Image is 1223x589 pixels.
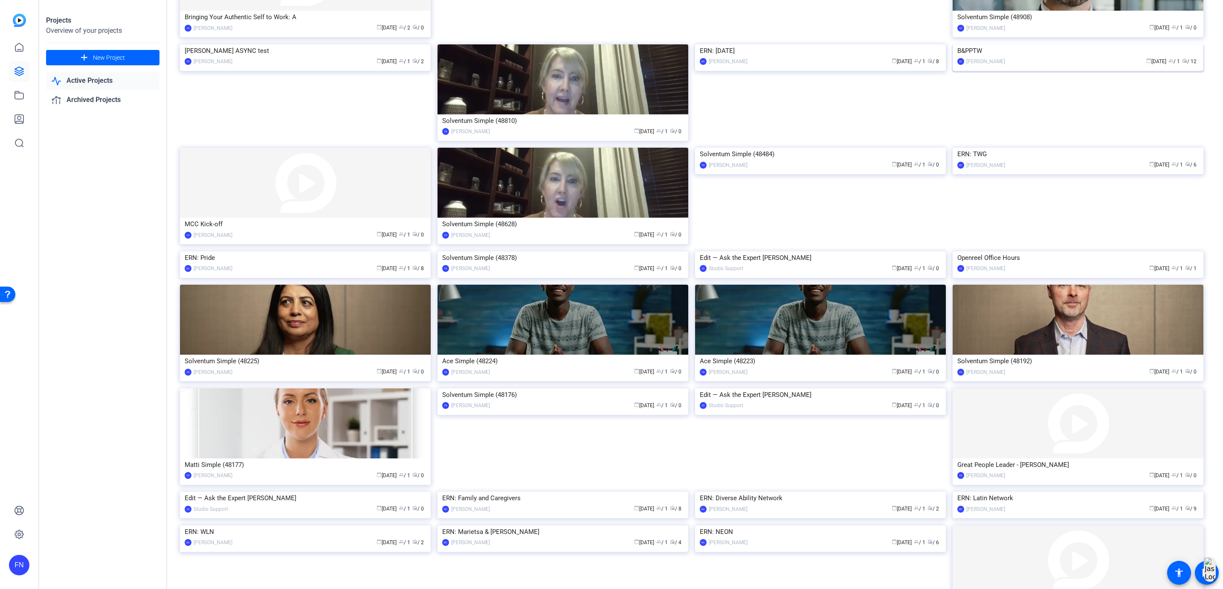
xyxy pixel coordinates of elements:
[914,369,925,375] span: / 1
[185,458,426,471] div: Matti Simple (48177)
[700,162,707,169] div: FN
[185,506,191,513] div: SS
[914,539,919,544] span: group
[194,505,228,513] div: Studio Support
[914,58,919,63] span: group
[185,25,191,32] div: FN
[914,265,925,271] span: / 1
[927,58,933,63] span: radio
[966,368,1005,376] div: [PERSON_NAME]
[656,128,661,133] span: group
[709,505,748,513] div: [PERSON_NAME]
[700,355,941,367] div: Ace Simple (48223)
[927,539,933,544] span: radio
[656,539,668,545] span: / 1
[1149,265,1169,271] span: [DATE]
[412,505,417,510] span: radio
[1149,24,1154,29] span: calendar_today
[79,52,90,63] mat-icon: add
[377,265,382,270] span: calendar_today
[957,148,1199,160] div: ERN: TWG
[377,232,397,238] span: [DATE]
[670,506,681,512] span: / 8
[709,401,743,410] div: Studio Support
[914,402,925,408] span: / 1
[1171,162,1183,168] span: / 1
[377,369,397,375] span: [DATE]
[634,368,639,373] span: calendar_today
[442,492,684,504] div: ERN: Family and Caregivers
[670,232,681,238] span: / 0
[700,369,707,376] div: FN
[914,505,919,510] span: group
[399,231,404,236] span: group
[399,368,404,373] span: group
[412,539,417,544] span: radio
[914,162,925,168] span: / 1
[957,25,964,32] div: AC
[1149,25,1169,31] span: [DATE]
[670,265,675,270] span: radio
[442,388,684,401] div: Solventum Simple (48176)
[1149,472,1169,478] span: [DATE]
[377,58,382,63] span: calendar_today
[670,539,675,544] span: radio
[892,369,912,375] span: [DATE]
[892,539,897,544] span: calendar_today
[1182,58,1197,64] span: / 12
[892,539,912,545] span: [DATE]
[700,148,941,160] div: Solventum Simple (48484)
[185,539,191,546] div: MC
[957,11,1199,23] div: Solventum Simple (48908)
[1149,472,1154,477] span: calendar_today
[451,401,490,410] div: [PERSON_NAME]
[892,368,897,373] span: calendar_today
[634,128,639,133] span: calendar_today
[451,368,490,376] div: [PERSON_NAME]
[656,539,661,544] span: group
[700,402,707,409] div: SS
[700,506,707,513] div: MC
[13,14,26,27] img: blue-gradient.svg
[377,472,382,477] span: calendar_today
[892,161,897,166] span: calendar_today
[966,471,1005,480] div: [PERSON_NAME]
[1149,265,1154,270] span: calendar_today
[927,539,939,545] span: / 6
[185,355,426,367] div: Solventum Simple (48225)
[442,525,684,538] div: ERN: Marietsa & [PERSON_NAME]
[914,58,925,64] span: / 1
[377,506,397,512] span: [DATE]
[892,265,897,270] span: calendar_today
[670,231,675,236] span: radio
[656,506,668,512] span: / 1
[412,472,417,477] span: radio
[412,369,424,375] span: / 0
[927,506,939,512] span: / 2
[1171,161,1177,166] span: group
[656,505,661,510] span: group
[412,24,417,29] span: radio
[670,265,681,271] span: / 0
[927,505,933,510] span: radio
[377,539,397,545] span: [DATE]
[194,231,232,239] div: [PERSON_NAME]
[914,265,919,270] span: group
[377,231,382,236] span: calendar_today
[412,472,424,478] span: / 0
[892,265,912,271] span: [DATE]
[412,506,424,512] span: / 0
[185,472,191,479] div: FN
[709,161,748,169] div: [PERSON_NAME]
[442,506,449,513] div: MC
[1202,568,1212,578] mat-icon: message
[927,265,939,271] span: / 0
[966,24,1005,32] div: [PERSON_NAME]
[670,539,681,545] span: / 4
[185,525,426,538] div: ERN: WLN
[194,368,232,376] div: [PERSON_NAME]
[1149,162,1169,168] span: [DATE]
[634,505,639,510] span: calendar_today
[412,231,417,236] span: radio
[656,232,668,238] span: / 1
